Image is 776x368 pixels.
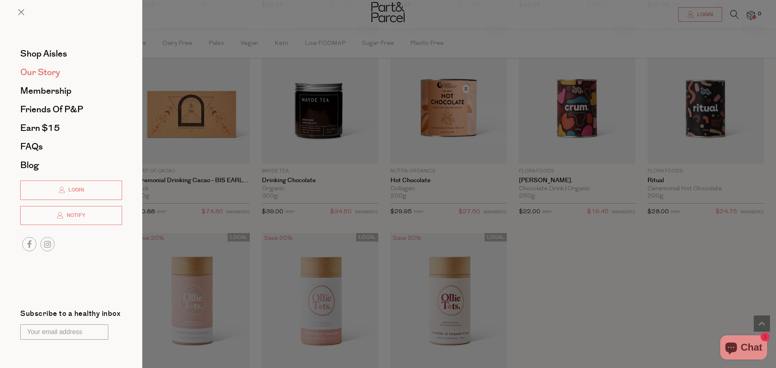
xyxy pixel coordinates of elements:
span: FAQs [20,140,43,153]
span: Our Story [20,66,60,79]
span: Login [66,187,84,193]
a: Notify [20,206,122,225]
a: FAQs [20,142,122,151]
a: Membership [20,86,122,95]
span: Membership [20,84,72,97]
span: Shop Aisles [20,47,67,60]
a: Earn $15 [20,124,122,132]
span: Friends of P&P [20,103,83,116]
input: Your email address [20,324,108,340]
a: Friends of P&P [20,105,122,114]
inbox-online-store-chat: Shopify online store chat [718,335,770,362]
a: Our Story [20,68,122,77]
label: Subscribe to a healthy inbox [20,310,120,320]
a: Shop Aisles [20,49,122,58]
span: Blog [20,159,39,172]
a: Login [20,181,122,200]
span: Earn $15 [20,122,60,135]
span: Notify [65,212,85,219]
a: Blog [20,161,122,170]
